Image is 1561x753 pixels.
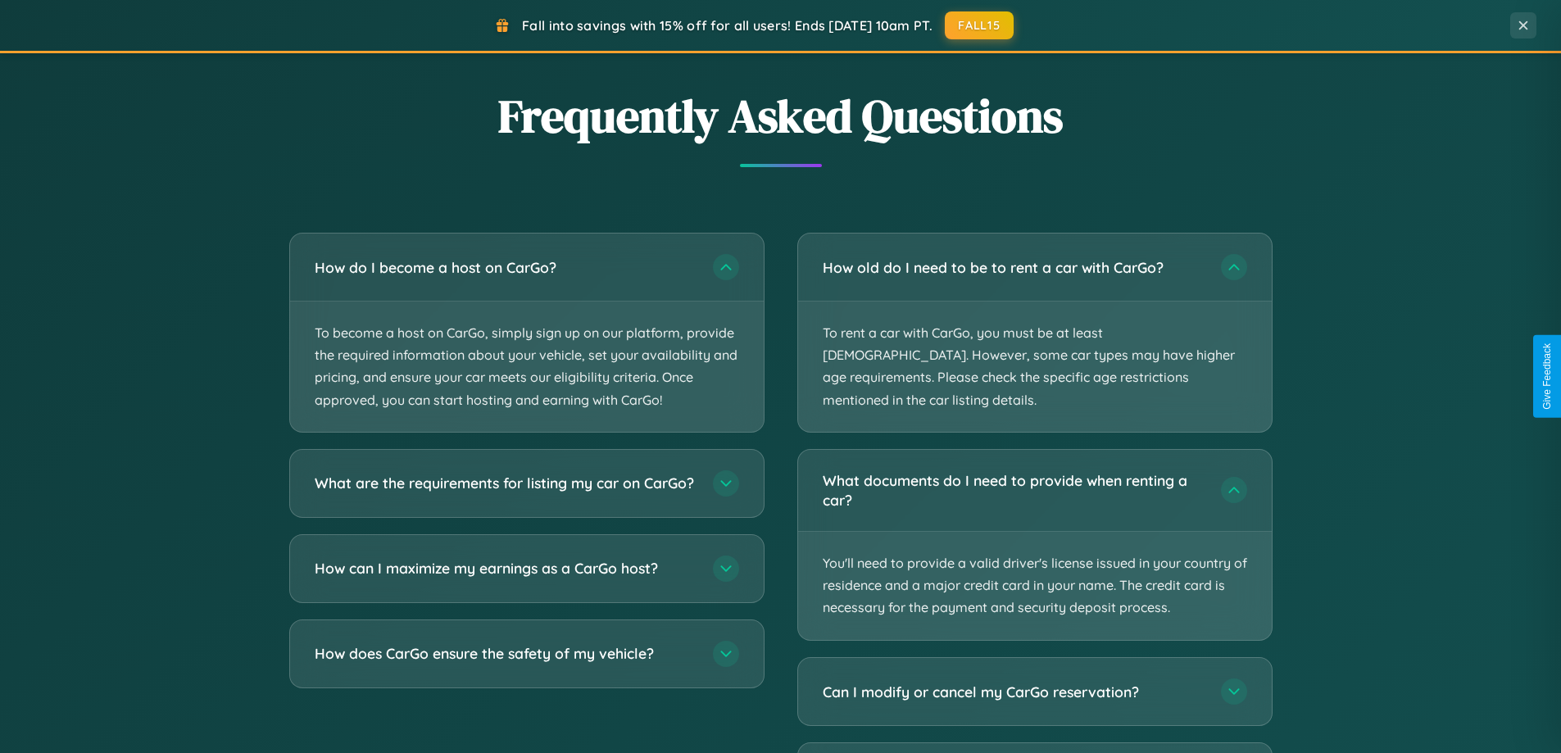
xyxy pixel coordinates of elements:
[1541,343,1553,410] div: Give Feedback
[290,302,764,432] p: To become a host on CarGo, simply sign up on our platform, provide the required information about...
[823,257,1205,278] h3: How old do I need to be to rent a car with CarGo?
[522,17,933,34] span: Fall into savings with 15% off for all users! Ends [DATE] 10am PT.
[798,532,1272,640] p: You'll need to provide a valid driver's license issued in your country of residence and a major c...
[315,257,697,278] h3: How do I become a host on CarGo?
[315,643,697,664] h3: How does CarGo ensure the safety of my vehicle?
[315,473,697,493] h3: What are the requirements for listing my car on CarGo?
[823,681,1205,701] h3: Can I modify or cancel my CarGo reservation?
[315,558,697,578] h3: How can I maximize my earnings as a CarGo host?
[289,84,1273,147] h2: Frequently Asked Questions
[823,470,1205,510] h3: What documents do I need to provide when renting a car?
[798,302,1272,432] p: To rent a car with CarGo, you must be at least [DEMOGRAPHIC_DATA]. However, some car types may ha...
[945,11,1014,39] button: FALL15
